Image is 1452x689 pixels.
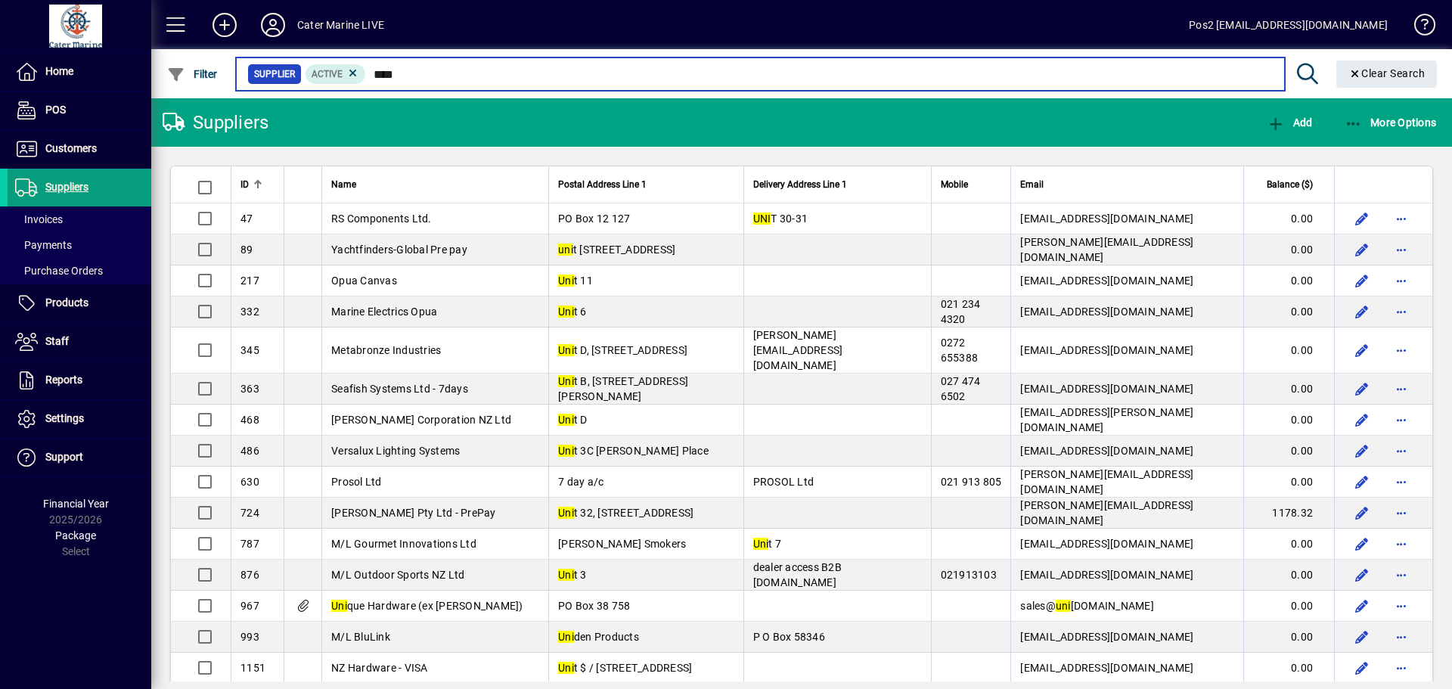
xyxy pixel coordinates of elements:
[45,335,69,347] span: Staff
[331,538,476,550] span: M/L Gourmet Innovations Ltd
[1020,176,1044,193] span: Email
[941,298,981,325] span: 021 234 4320
[558,213,630,225] span: PO Box 12 127
[254,67,295,82] span: Supplier
[558,507,693,519] span: t 32, [STREET_ADDRESS]
[1020,600,1154,612] span: sales@ [DOMAIN_NAME]
[941,569,997,581] span: 021913103
[1243,622,1334,653] td: 0.00
[240,306,259,318] span: 332
[1189,13,1388,37] div: Pos2 [EMAIL_ADDRESS][DOMAIN_NAME]
[331,414,511,426] span: [PERSON_NAME] Corporation NZ Ltd
[331,306,437,318] span: Marine Electrics Opua
[558,445,574,457] em: Uni
[1336,61,1438,88] button: Clear
[558,306,574,318] em: Uni
[1403,3,1433,52] a: Knowledge Base
[1243,203,1334,234] td: 0.00
[240,569,259,581] span: 876
[1389,532,1413,556] button: More options
[1243,591,1334,622] td: 0.00
[240,600,259,612] span: 967
[1253,176,1326,193] div: Balance ($)
[8,232,151,258] a: Payments
[167,68,218,80] span: Filter
[558,344,574,356] em: Uni
[331,344,441,356] span: Metabronze Industries
[941,176,968,193] span: Mobile
[240,538,259,550] span: 787
[240,176,249,193] span: ID
[1243,296,1334,327] td: 0.00
[1350,338,1374,362] button: Edit
[1243,653,1334,684] td: 0.00
[1020,306,1193,318] span: [EMAIL_ADDRESS][DOMAIN_NAME]
[753,476,814,488] span: PROSOL Ltd
[15,213,63,225] span: Invoices
[1020,631,1193,643] span: [EMAIL_ADDRESS][DOMAIN_NAME]
[1020,499,1193,526] span: [PERSON_NAME][EMAIL_ADDRESS][DOMAIN_NAME]
[331,600,523,612] span: que Hardware (ex [PERSON_NAME])
[1020,344,1193,356] span: [EMAIL_ADDRESS][DOMAIN_NAME]
[558,662,692,674] span: t $ / [STREET_ADDRESS]
[331,476,382,488] span: Prosol Ltd
[1020,569,1193,581] span: [EMAIL_ADDRESS][DOMAIN_NAME]
[1350,625,1374,649] button: Edit
[1020,176,1234,193] div: Email
[1389,408,1413,432] button: More options
[240,662,265,674] span: 1151
[1389,299,1413,324] button: More options
[558,569,574,581] em: Uni
[558,600,630,612] span: PO Box 38 758
[1389,268,1413,293] button: More options
[1243,436,1334,467] td: 0.00
[1350,656,1374,680] button: Edit
[1389,439,1413,463] button: More options
[15,239,72,251] span: Payments
[941,176,1002,193] div: Mobile
[43,498,109,510] span: Financial Year
[331,176,356,193] span: Name
[1020,406,1193,433] span: [EMAIL_ADDRESS][PERSON_NAME][DOMAIN_NAME]
[1350,377,1374,401] button: Edit
[1389,237,1413,262] button: More options
[558,538,686,550] span: [PERSON_NAME] Smokers
[558,631,574,643] em: Uni
[1350,563,1374,587] button: Edit
[753,213,808,225] span: T 30-31
[558,569,587,581] span: t 3
[753,561,842,588] span: dealer access B2B [DOMAIN_NAME]
[1243,560,1334,591] td: 0.00
[941,337,979,364] span: 0272 655388
[1020,662,1193,674] span: [EMAIL_ADDRESS][DOMAIN_NAME]
[558,445,709,457] span: t 3C [PERSON_NAME] Place
[753,176,847,193] span: Delivery Address Line 1
[753,631,825,643] span: P O Box 58346
[45,412,84,424] span: Settings
[8,362,151,399] a: Reports
[558,275,593,287] span: t 11
[1020,236,1193,263] span: [PERSON_NAME][EMAIL_ADDRESS][DOMAIN_NAME]
[240,383,259,395] span: 363
[558,476,603,488] span: 7 day a/c
[558,414,574,426] em: Uni
[1389,625,1413,649] button: More options
[1389,470,1413,494] button: More options
[558,507,574,519] em: Uni
[240,244,253,256] span: 89
[1389,377,1413,401] button: More options
[240,414,259,426] span: 468
[331,662,428,674] span: NZ Hardware - VISA
[240,631,259,643] span: 993
[558,306,587,318] span: t 6
[1020,213,1193,225] span: [EMAIL_ADDRESS][DOMAIN_NAME]
[1056,600,1071,612] em: uni
[558,375,688,402] span: t B, [STREET_ADDRESS][PERSON_NAME]
[8,206,151,232] a: Invoices
[1389,206,1413,231] button: More options
[45,451,83,463] span: Support
[558,375,574,387] em: Uni
[1020,538,1193,550] span: [EMAIL_ADDRESS][DOMAIN_NAME]
[240,507,259,519] span: 724
[1350,501,1374,525] button: Edit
